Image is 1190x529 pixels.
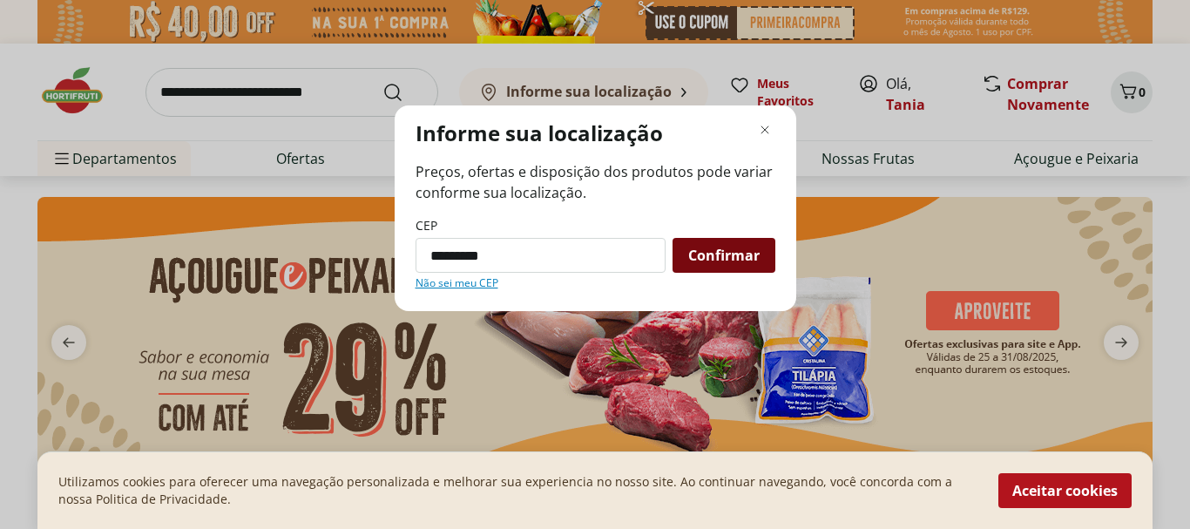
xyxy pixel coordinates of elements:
[416,119,663,147] p: Informe sua localização
[688,248,760,262] span: Confirmar
[395,105,796,311] div: Modal de regionalização
[416,161,775,203] span: Preços, ofertas e disposição dos produtos pode variar conforme sua localização.
[58,473,977,508] p: Utilizamos cookies para oferecer uma navegação personalizada e melhorar sua experiencia no nosso ...
[998,473,1132,508] button: Aceitar cookies
[416,276,498,290] a: Não sei meu CEP
[416,217,437,234] label: CEP
[673,238,775,273] button: Confirmar
[754,119,775,140] button: Fechar modal de regionalização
